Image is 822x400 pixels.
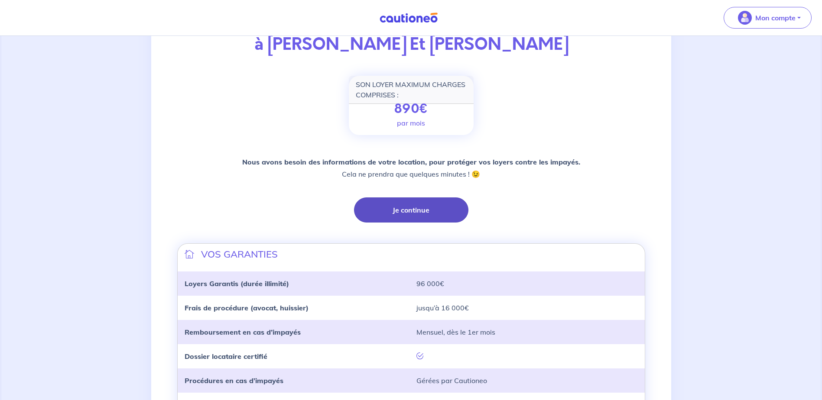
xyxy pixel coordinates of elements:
[349,76,474,104] div: SON LOYER MAXIMUM CHARGES COMPRISES :
[185,279,289,288] strong: Loyers Garantis (durée illimité)
[201,247,278,261] p: VOS GARANTIES
[724,7,812,29] button: illu_account_valid_menu.svgMon compte
[397,118,425,128] p: par mois
[416,303,638,313] p: jusqu’à 16 000€
[185,352,267,361] strong: Dossier locataire certifié
[185,376,283,385] strong: Procédures en cas d’impayés
[755,13,796,23] p: Mon compte
[416,375,638,386] p: Gérées par Cautioneo
[177,13,645,55] p: Vous avez accepté de louer à [PERSON_NAME] Et [PERSON_NAME]
[185,328,301,336] strong: Remboursement en cas d’impayés
[416,278,638,289] p: 96 000€
[376,13,441,23] img: Cautioneo
[419,100,428,119] span: €
[185,303,309,312] strong: Frais de procédure (avocat, huissier)
[738,11,752,25] img: illu_account_valid_menu.svg
[416,327,638,337] p: Mensuel, dès le 1er mois
[242,158,580,166] strong: Nous avons besoin des informations de votre location, pour protéger vos loyers contre les impayés.
[242,156,580,180] p: Cela ne prendra que quelques minutes ! 😉
[354,197,468,223] button: Je continue
[394,101,428,117] p: 890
